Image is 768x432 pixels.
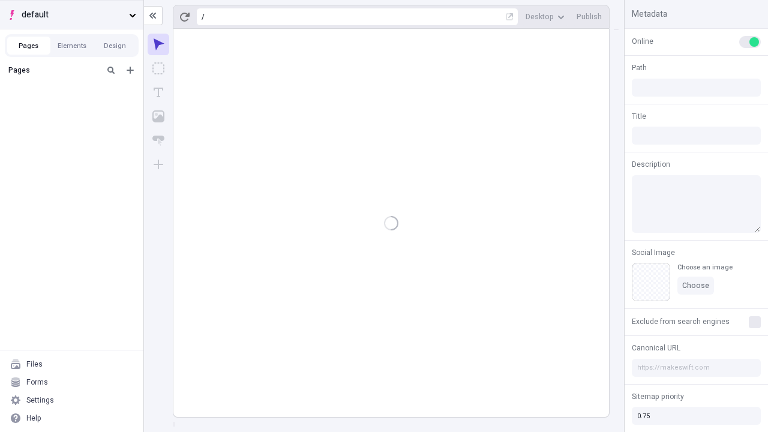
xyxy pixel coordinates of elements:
span: Choose [682,281,709,290]
button: Desktop [521,8,569,26]
span: Title [632,111,646,122]
button: Pages [7,37,50,55]
input: https://makeswift.com [632,359,761,377]
button: Design [94,37,137,55]
button: Elements [50,37,94,55]
span: Publish [577,12,602,22]
button: Image [148,106,169,127]
button: Button [148,130,169,151]
span: Sitemap priority [632,391,684,402]
span: Path [632,62,647,73]
button: Choose [677,277,714,295]
div: Settings [26,395,54,405]
button: Box [148,58,169,79]
span: Online [632,36,653,47]
span: Exclude from search engines [632,316,730,327]
span: Description [632,159,670,170]
div: / [202,12,205,22]
span: Desktop [526,12,554,22]
div: Files [26,359,43,369]
span: Canonical URL [632,343,680,353]
button: Add new [123,63,137,77]
div: Choose an image [677,263,733,272]
span: Social Image [632,247,675,258]
div: Pages [8,65,99,75]
button: Text [148,82,169,103]
div: Help [26,413,41,423]
div: Forms [26,377,48,387]
span: default [22,8,124,22]
button: Publish [572,8,607,26]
